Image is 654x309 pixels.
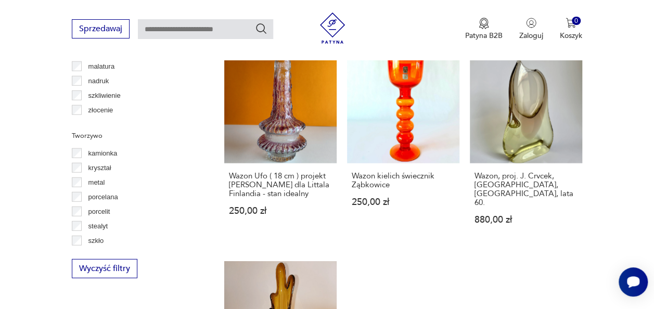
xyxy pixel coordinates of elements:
h3: Wazon Ufo ( 18 cm ) projekt [PERSON_NAME] dla Littala Finlandia - stan idealny [229,172,332,198]
p: metal [88,177,105,188]
p: szkliwienie [88,90,121,101]
p: porcelana [88,191,118,203]
p: malatura [88,61,115,72]
p: kryształ [88,162,111,174]
p: Tworzywo [72,130,199,141]
p: 250,00 zł [229,207,332,215]
img: Patyna - sklep z meblami i dekoracjami vintage [317,12,348,44]
p: 250,00 zł [352,198,455,207]
p: stealyt [88,221,108,232]
a: Wazon, proj. J. Crvcek, Zelezny Brod, Czechosłowacja, lata 60.Wazon, proj. J. Crvcek, [GEOGRAPHIC... [470,51,582,244]
a: Wazon Ufo ( 18 cm ) projekt Timo Sarpaneva dla Littala Finlandia - stan idealnyWazon Ufo ( 18 cm ... [224,51,337,244]
p: kamionka [88,148,118,159]
h3: Wazon kielich świecznik Ząbkowice [352,172,455,189]
a: Sprzedawaj [72,26,130,33]
p: Koszyk [560,31,582,41]
button: Sprzedawaj [72,19,130,38]
h3: Wazon, proj. J. Crvcek, [GEOGRAPHIC_DATA], [GEOGRAPHIC_DATA], lata 60. [475,172,578,207]
button: Wyczyść filtry [72,259,137,278]
a: Wazon kielich świecznik ZąbkowiceWazon kielich świecznik Ząbkowice250,00 zł [347,51,459,244]
p: złocenie [88,105,113,116]
p: porcelit [88,206,110,217]
p: Patyna B2B [465,31,503,41]
p: 880,00 zł [475,215,578,224]
p: nadruk [88,75,109,87]
a: Ikona medaluPatyna B2B [465,18,503,41]
iframe: Smartsupp widget button [619,267,648,297]
div: 0 [572,17,581,25]
p: szkło [88,235,104,247]
img: Ikona koszyka [566,18,576,28]
button: 0Koszyk [560,18,582,41]
button: Zaloguj [519,18,543,41]
img: Ikona medalu [479,18,489,29]
img: Ikonka użytkownika [526,18,536,28]
p: Zaloguj [519,31,543,41]
button: Patyna B2B [465,18,503,41]
button: Szukaj [255,22,267,35]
